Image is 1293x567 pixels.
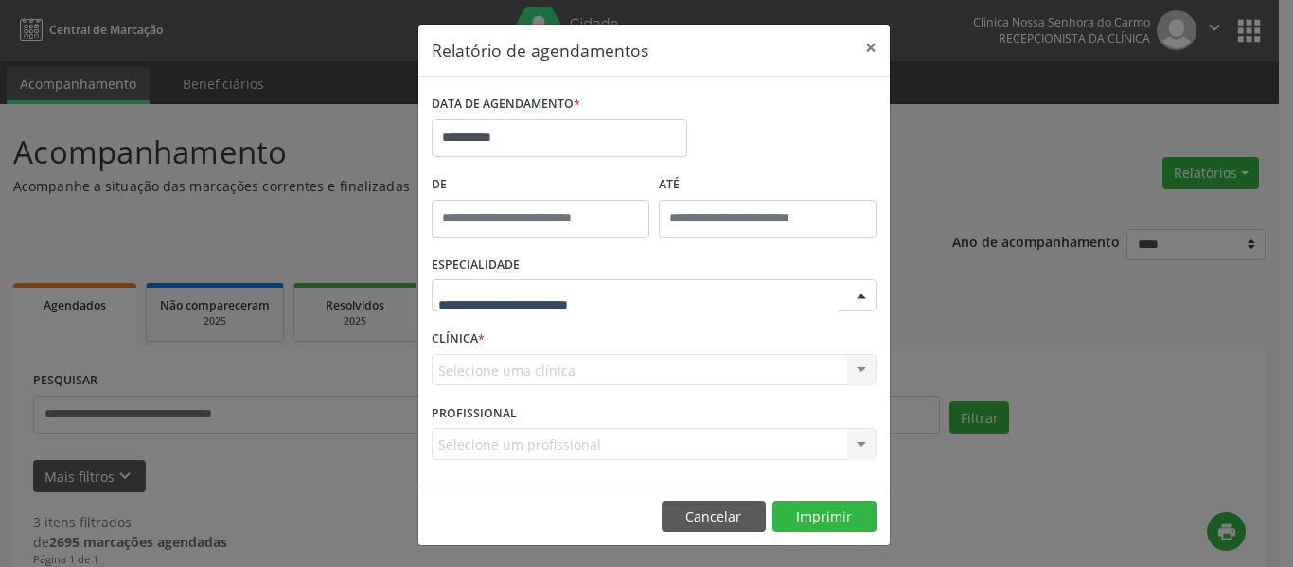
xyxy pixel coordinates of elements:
button: Imprimir [772,501,877,533]
label: CLÍNICA [432,325,485,354]
button: Cancelar [662,501,766,533]
h5: Relatório de agendamentos [432,38,648,62]
label: PROFISSIONAL [432,399,517,428]
button: Close [852,25,890,71]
